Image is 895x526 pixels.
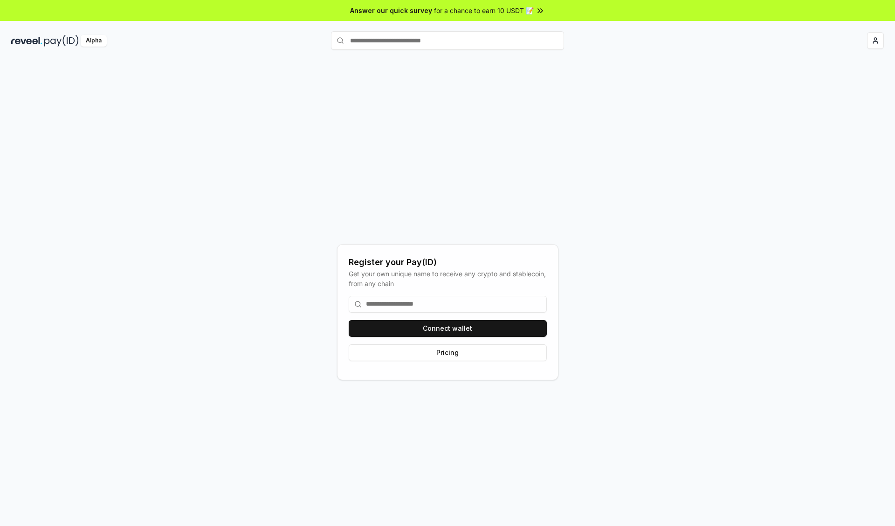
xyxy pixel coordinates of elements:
img: reveel_dark [11,35,42,47]
span: Answer our quick survey [350,6,432,15]
div: Alpha [81,35,107,47]
div: Register your Pay(ID) [349,256,547,269]
button: Pricing [349,344,547,361]
span: for a chance to earn 10 USDT 📝 [434,6,534,15]
img: pay_id [44,35,79,47]
button: Connect wallet [349,320,547,337]
div: Get your own unique name to receive any crypto and stablecoin, from any chain [349,269,547,288]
